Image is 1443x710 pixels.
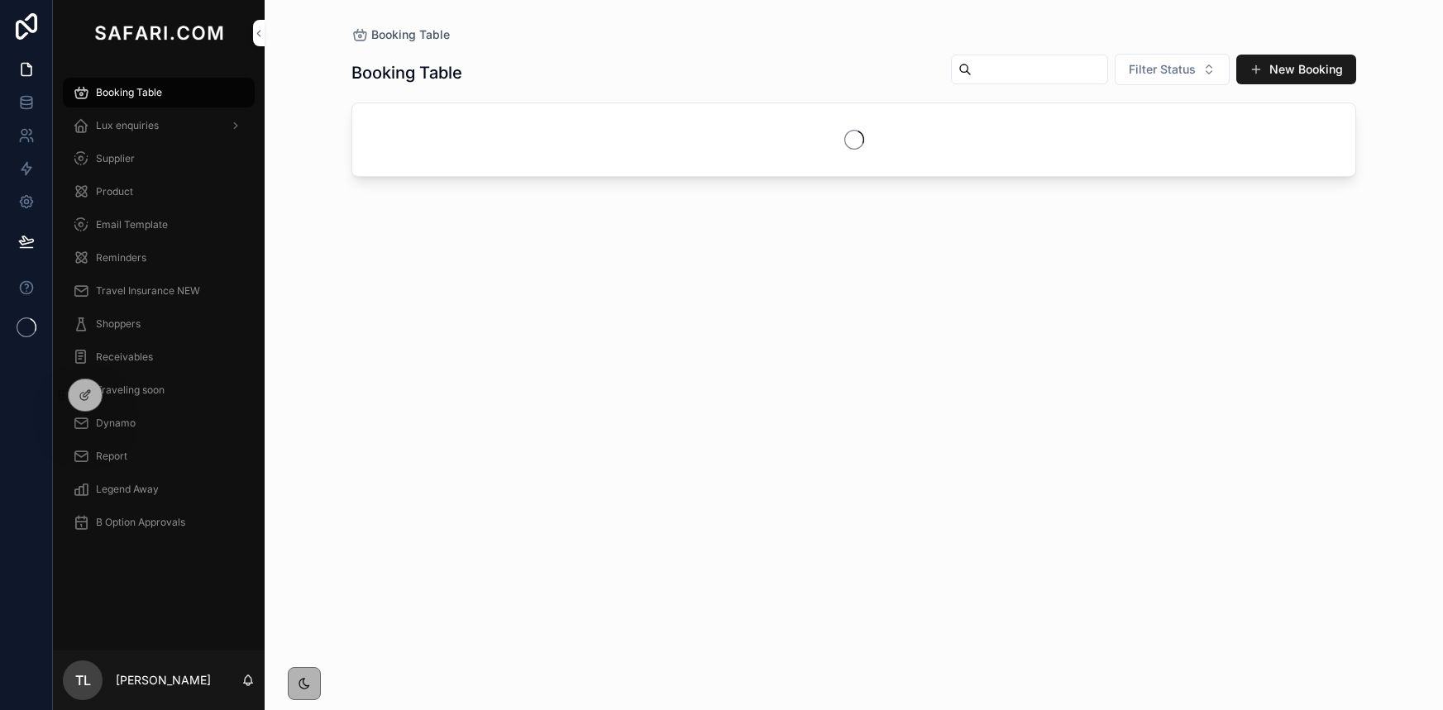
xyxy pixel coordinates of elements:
span: Reminders [96,251,146,264]
a: Product [63,177,255,207]
a: Shoppers [63,309,255,339]
button: Select Button [1115,54,1230,85]
button: New Booking [1236,55,1356,84]
span: Lux enquiries [96,119,159,132]
span: Traveling soon [96,384,165,397]
a: Legend Away [63,474,255,504]
span: Email Template [96,218,168,231]
span: Booking Table [96,86,162,99]
a: Booking Table [351,26,450,43]
span: TL [75,670,91,690]
span: Travel Insurance NEW [96,284,200,298]
a: Reminders [63,243,255,273]
a: B Option Approvals [63,507,255,537]
span: Filter Status [1129,61,1196,78]
span: Legend Away [96,483,159,496]
span: Supplier [96,152,135,165]
h1: Booking Table [351,61,462,84]
a: Report [63,441,255,471]
a: Booking Table [63,78,255,107]
a: Receivables [63,342,255,372]
span: Receivables [96,350,153,364]
a: Traveling soon [63,375,255,405]
span: Report [96,450,127,463]
span: Shoppers [96,317,141,331]
a: Lux enquiries [63,111,255,141]
span: Dynamo [96,417,136,430]
span: Product [96,185,133,198]
a: Travel Insurance NEW [63,276,255,306]
span: Booking Table [371,26,450,43]
a: Dynamo [63,408,255,438]
a: Email Template [63,210,255,240]
img: App logo [91,20,227,46]
a: Supplier [63,144,255,174]
p: [PERSON_NAME] [116,672,211,689]
div: scrollable content [53,66,265,559]
span: B Option Approvals [96,516,185,529]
